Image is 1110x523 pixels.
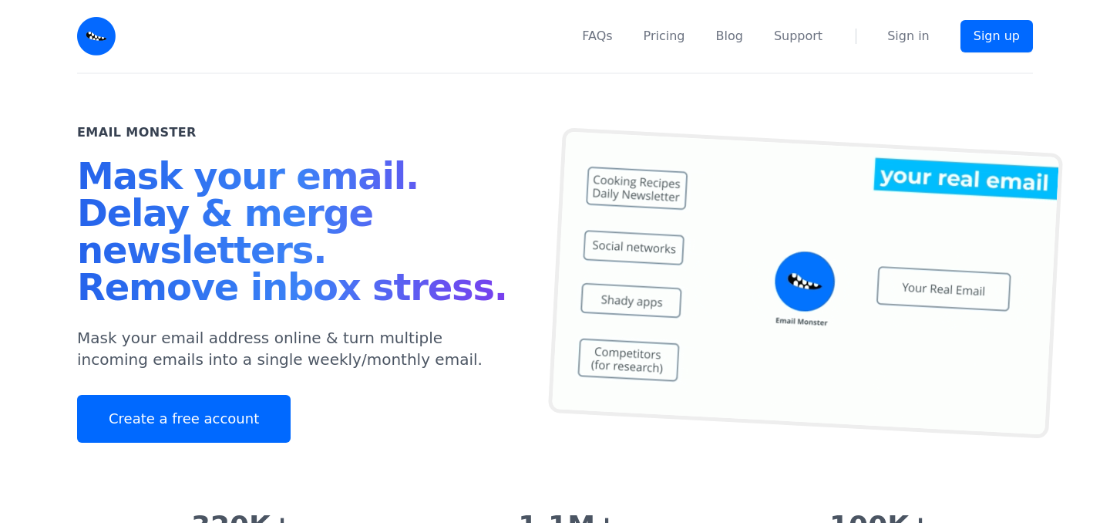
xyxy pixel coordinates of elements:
[77,327,518,370] p: Mask your email address online & turn multiple incoming emails into a single weekly/monthly email.
[644,27,685,46] a: Pricing
[77,395,291,443] a: Create a free account
[716,27,743,46] a: Blog
[582,27,612,46] a: FAQs
[960,20,1033,52] a: Sign up
[887,27,930,46] a: Sign in
[77,157,518,312] h1: Mask your email. Delay & merge newsletters. Remove inbox stress.
[77,17,116,56] img: Email Monster
[77,123,197,142] h2: Email Monster
[774,27,822,46] a: Support
[548,127,1063,439] img: temp mail, free temporary mail, Temporary Email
